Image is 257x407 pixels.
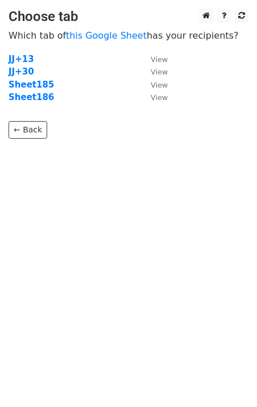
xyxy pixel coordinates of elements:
[139,80,168,90] a: View
[151,68,168,76] small: View
[139,67,168,77] a: View
[9,92,54,102] a: Sheet186
[139,92,168,102] a: View
[9,9,248,25] h3: Choose tab
[66,30,147,41] a: this Google Sheet
[9,30,248,41] p: Which tab of has your recipients?
[151,81,168,89] small: View
[139,54,168,64] a: View
[9,80,54,90] a: Sheet185
[9,54,34,64] a: JJ+13
[151,55,168,64] small: View
[151,93,168,102] small: View
[9,67,34,77] a: JJ+30
[9,121,47,139] a: ← Back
